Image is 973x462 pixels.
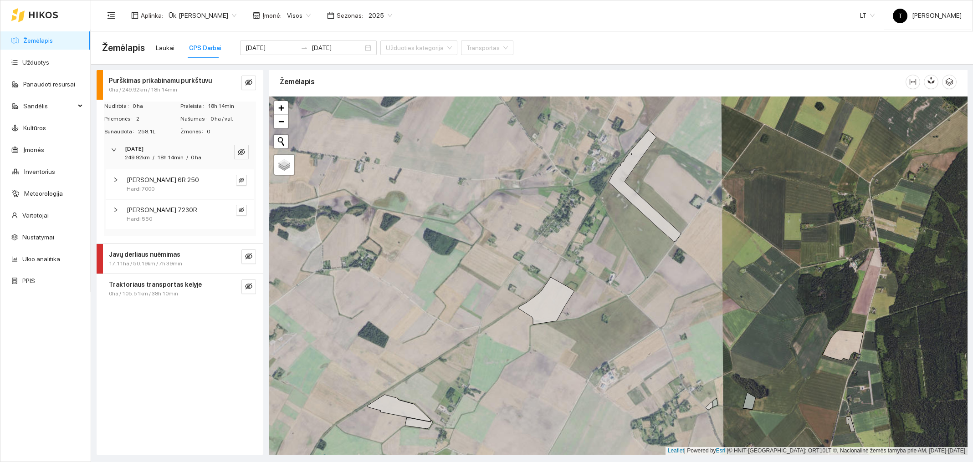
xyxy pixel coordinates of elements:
span: column-width [906,78,920,86]
div: [PERSON_NAME] 7230RHardi 550eye-invisible [106,199,254,229]
div: [PERSON_NAME] 6R 250Hardi 7000eye-invisible [106,169,254,199]
button: eye-invisible [236,205,247,216]
span: eye-invisible [238,148,245,157]
span: 249.92km [125,154,150,161]
span: right [113,177,118,183]
span: eye-invisible [245,283,252,291]
a: Leaflet [668,447,684,454]
span: swap-right [301,44,308,51]
span: eye-invisible [245,253,252,261]
span: LT [860,9,875,22]
span: / [153,154,154,161]
button: Initiate a new search [274,135,288,148]
span: Hardi 7000 [127,185,154,193]
a: Kultūros [23,124,46,132]
button: eye-invisible [241,279,256,294]
span: to [301,44,308,51]
div: Javų derliaus nuėmimas17.11ha / 50.19km / 7h 39mineye-invisible [97,244,263,274]
a: PPIS [22,277,35,284]
span: Sandėlis [23,97,75,115]
span: Ūk. Sigitas Krivickas [169,9,236,22]
button: eye-invisible [241,76,256,90]
span: 258.1L [138,127,179,136]
span: eye-invisible [239,178,244,184]
div: GPS Darbai [189,43,221,53]
span: shop [253,12,260,19]
span: Sunaudota [104,127,138,136]
a: Esri [716,447,726,454]
span: + [278,102,284,113]
div: Žemėlapis [280,69,906,95]
div: Purškimas prikabinamu purkštuvu0ha / 249.92km / 18h 14mineye-invisible [97,70,263,100]
button: eye-invisible [241,249,256,264]
span: Žemėlapis [102,41,145,55]
span: | [727,447,728,454]
a: Užduotys [22,59,49,66]
a: Zoom in [274,101,288,115]
input: Pradžios data [246,43,297,53]
strong: Traktoriaus transportas kelyje [109,281,202,288]
a: Zoom out [274,115,288,128]
strong: Purškimas prikabinamu purkštuvu [109,77,212,84]
button: eye-invisible [234,145,249,159]
button: eye-invisible [236,175,247,186]
a: Žemėlapis [23,37,53,44]
span: 17.11ha / 50.19km / 7h 39min [109,259,182,268]
span: Sezonas : [337,10,363,20]
span: 0 ha [191,154,201,161]
span: Aplinka : [141,10,163,20]
span: 2 [136,115,179,123]
a: Įmonės [23,146,44,153]
span: Žmonės [180,127,207,136]
span: Įmonė : [262,10,282,20]
span: [PERSON_NAME] [893,12,962,19]
span: menu-fold [107,11,115,20]
span: right [111,147,117,152]
span: layout [131,12,138,19]
span: Priemonės [104,115,136,123]
span: eye-invisible [239,207,244,213]
span: 0ha / 249.92km / 18h 14min [109,86,177,94]
button: column-width [906,75,920,89]
span: 0 ha / val. [210,115,256,123]
span: Visos [287,9,311,22]
span: Hardi 550 [127,215,152,223]
span: 18h 14min [157,154,184,161]
button: menu-fold [102,6,120,25]
strong: [DATE] [125,146,143,152]
span: 2025 [369,9,392,22]
span: 18h 14min [208,102,256,111]
span: Praleista [180,102,208,111]
a: Nustatymai [22,234,54,241]
a: Vartotojai [22,212,49,219]
span: 0 [207,127,256,136]
span: T [898,9,902,23]
span: Našumas [180,115,210,123]
div: Laukai [156,43,174,53]
div: [DATE]249.92km/18h 14min/0 haeye-invisible [104,139,256,168]
span: eye-invisible [245,79,252,87]
a: Inventorius [24,168,55,175]
span: 0ha / 105.51km / 38h 10min [109,289,178,298]
a: Panaudoti resursai [23,81,75,88]
a: Layers [274,155,294,175]
span: right [113,207,118,213]
a: Ūkio analitika [22,255,60,263]
span: [PERSON_NAME] 6R 250 [127,175,199,185]
span: calendar [327,12,334,19]
span: Nudirbta [104,102,133,111]
span: / [186,154,188,161]
span: − [278,116,284,127]
strong: Javų derliaus nuėmimas [109,251,180,258]
div: | Powered by © HNIT-[GEOGRAPHIC_DATA]; ORT10LT ©, Nacionalinė žemės tarnyba prie AM, [DATE]-[DATE] [666,447,968,455]
span: 0 ha [133,102,179,111]
a: Meteorologija [24,190,63,197]
span: [PERSON_NAME] 7230R [127,205,197,215]
div: Traktoriaus transportas kelyje0ha / 105.51km / 38h 10mineye-invisible [97,274,263,304]
input: Pabaigos data [312,43,363,53]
